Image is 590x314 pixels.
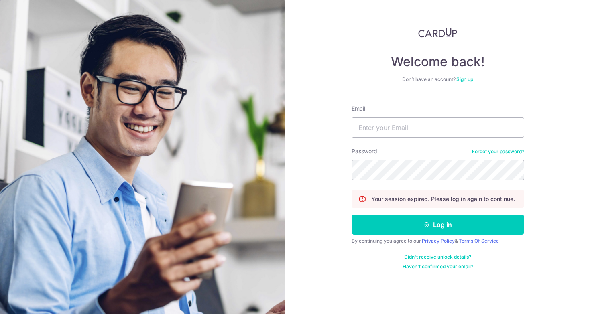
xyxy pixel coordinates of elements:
[418,28,458,38] img: CardUp Logo
[352,117,524,138] input: Enter your Email
[352,238,524,244] div: By continuing you agree to our &
[352,54,524,70] h4: Welcome back!
[352,105,365,113] label: Email
[459,238,499,244] a: Terms Of Service
[472,148,524,155] a: Forgot your password?
[352,76,524,83] div: Don’t have an account?
[352,147,377,155] label: Password
[352,215,524,235] button: Log in
[404,254,471,260] a: Didn't receive unlock details?
[422,238,455,244] a: Privacy Policy
[371,195,515,203] p: Your session expired. Please log in again to continue.
[403,263,473,270] a: Haven't confirmed your email?
[456,76,473,82] a: Sign up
